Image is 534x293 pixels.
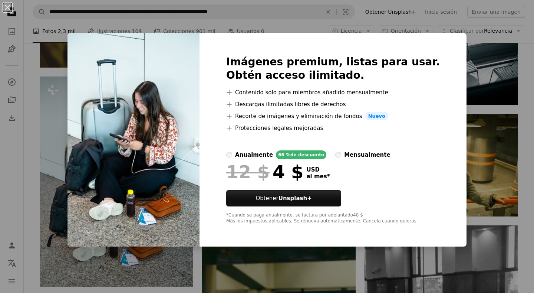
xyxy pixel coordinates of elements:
div: *Cuando se paga anualmente, se factura por adelantado 48 $ Más los impuestos aplicables. Se renue... [226,212,440,224]
span: Nuevo [365,112,388,121]
h2: Imágenes premium, listas para usar. Obtén acceso ilimitado. [226,55,440,82]
li: Descargas ilimitadas libres de derechos [226,100,440,109]
strong: Unsplash+ [278,195,312,202]
div: 4 $ [226,162,303,182]
span: USD [306,166,330,173]
li: Recorte de imágenes y eliminación de fondos [226,112,440,121]
input: mensualmente [335,152,341,158]
span: 12 $ [226,162,270,182]
li: Contenido solo para miembros añadido mensualmente [226,88,440,97]
input: anualmente66 %de descuento [226,152,232,158]
div: 66 % de descuento [276,150,326,159]
div: mensualmente [344,150,390,159]
button: ObtenerUnsplash+ [226,190,341,206]
div: anualmente [235,150,273,159]
li: Protecciones legales mejoradas [226,124,440,133]
img: premium_photo-1755001019332-f4f8059dc3c6 [67,33,200,247]
span: al mes * [306,173,330,180]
